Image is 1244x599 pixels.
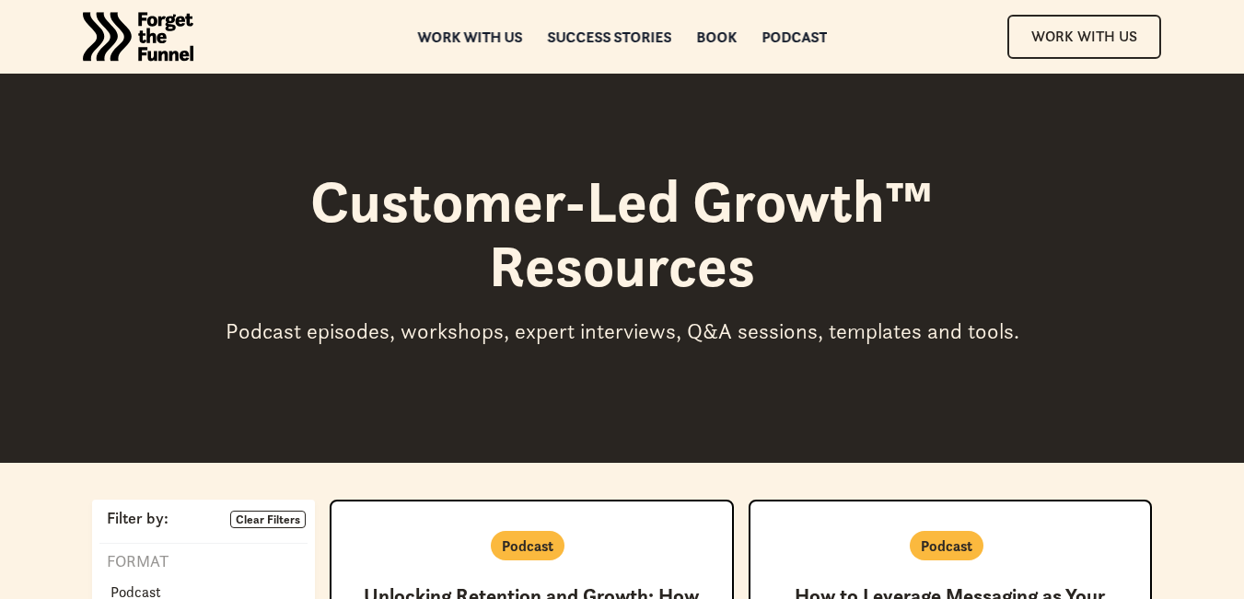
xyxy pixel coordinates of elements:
[502,535,553,557] p: Podcast
[696,30,737,43] a: Book
[547,30,671,43] a: Success Stories
[99,551,169,573] p: Format
[1007,15,1161,58] a: Work With Us
[230,511,306,529] a: Clear Filters
[208,169,1037,299] h1: Customer-Led Growth™ Resources
[99,511,169,527] p: Filter by:
[208,317,1037,345] div: Podcast episodes, workshops, expert interviews, Q&A sessions, templates and tools.
[921,535,972,557] p: Podcast
[417,30,522,43] a: Work with us
[762,30,827,43] a: Podcast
